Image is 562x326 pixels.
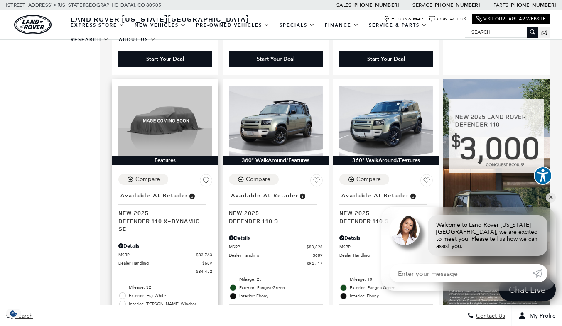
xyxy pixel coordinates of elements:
span: Sales [336,2,351,8]
a: Dealer Handling $689 [118,260,212,266]
button: Compare Vehicle [339,174,389,185]
a: New Vehicles [130,18,191,32]
a: MSRP $84,373 [339,244,433,250]
div: Compare [356,176,381,183]
li: Mileage: 10 [339,275,433,284]
span: $689 [313,252,323,258]
img: Agent profile photo [390,215,420,245]
a: Contact Us [429,16,466,22]
input: Search [465,27,538,37]
input: Enter your message [390,264,533,282]
a: [STREET_ADDRESS] • [US_STATE][GEOGRAPHIC_DATA], CO 80905 [6,2,161,8]
aside: Accessibility Help Desk [534,167,552,186]
span: New 2025 [229,209,317,217]
span: Vehicle is in stock and ready for immediate delivery. Due to demand, availability is subject to c... [188,191,196,200]
a: [PHONE_NUMBER] [510,2,556,8]
div: Start Your Deal [146,55,184,63]
a: Research [66,32,114,47]
span: Defender 110 X-Dynamic SE [118,217,206,233]
span: Dealer Handling [339,252,423,258]
a: Visit Our Jaguar Website [476,16,546,22]
span: MSRP [339,244,417,250]
span: Available at Retailer [341,191,409,200]
span: Available at Retailer [231,191,299,200]
a: MSRP $83,828 [229,244,323,250]
img: Land Rover [14,15,52,34]
img: 2025 LAND ROVER Defender 110 X-Dynamic SE [118,86,212,156]
div: Pricing Details - Defender 110 S [339,234,433,242]
span: $689 [202,260,212,266]
li: Mileage: 32 [118,283,212,292]
span: Interior: Ebony [239,292,323,300]
a: Available at RetailerNew 2025Defender 110 S [229,190,323,225]
a: land-rover [14,15,52,34]
a: $84,517 [229,260,323,267]
span: Service [412,2,432,8]
div: Features [112,156,218,165]
a: Finance [320,18,364,32]
a: Available at RetailerNew 2025Defender 110 X-Dynamic SE [118,190,212,233]
div: 360° WalkAround/Features [333,156,439,165]
div: Compare [246,176,270,183]
span: Exterior: Fuji White [129,292,212,300]
span: Defender 110 S [229,217,317,225]
span: $83,763 [196,252,212,258]
a: Dealer Handling $689 [339,252,433,258]
a: EXPRESS STORE [66,18,130,32]
div: Start Your Deal [367,55,405,63]
a: [PHONE_NUMBER] [353,2,399,8]
div: Start Your Deal [229,51,323,67]
section: Click to Open Cookie Consent Modal [4,309,23,318]
span: Dealer Handling [229,252,313,258]
div: Start Your Deal [339,51,433,67]
nav: Main Navigation [66,18,465,47]
a: Available at RetailerNew 2025Defender 110 S [339,190,433,225]
span: My Profile [526,312,556,319]
button: Explore your accessibility options [534,167,552,185]
div: Welcome to Land Rover [US_STATE][GEOGRAPHIC_DATA], we are excited to meet you! Please tell us how... [428,215,547,256]
a: Dealer Handling $689 [229,252,323,258]
div: Compare [135,176,160,183]
button: Compare Vehicle [229,174,279,185]
li: Mileage: 25 [229,275,323,284]
button: Compare Vehicle [118,174,168,185]
a: About Us [114,32,161,47]
span: MSRP [229,244,307,250]
a: Pre-Owned Vehicles [191,18,275,32]
span: Exterior: Pangea Green [350,284,433,292]
img: 2025 LAND ROVER Defender 110 S [229,86,323,156]
div: Start Your Deal [257,55,294,63]
span: New 2025 [339,209,427,217]
a: Land Rover [US_STATE][GEOGRAPHIC_DATA] [66,14,254,24]
a: Service & Parts [364,18,432,32]
button: Save Vehicle [420,174,433,190]
a: MSRP $83,763 [118,252,212,258]
span: Vehicle is in stock and ready for immediate delivery. Due to demand, availability is subject to c... [299,191,306,200]
span: Parts [493,2,508,8]
div: Start Your Deal [118,51,212,67]
a: Submit [533,264,547,282]
img: Opt-Out Icon [4,309,23,318]
a: Specials [275,18,320,32]
span: New 2025 [118,209,206,217]
span: Vehicle is in stock and ready for immediate delivery. Due to demand, availability is subject to c... [409,191,417,200]
img: 2025 LAND ROVER Defender 110 S [339,86,433,156]
span: Dealer Handling [118,260,202,266]
span: $83,828 [307,244,323,250]
span: Contact Us [474,312,505,319]
span: Available at Retailer [120,191,188,200]
button: Open user profile menu [512,305,562,326]
span: Exterior: Pangea Green [239,284,323,292]
div: Pricing Details - Defender 110 X-Dynamic SE [118,242,212,250]
div: Pricing Details - Defender 110 S [229,234,323,242]
div: 360° WalkAround/Features [223,156,329,165]
span: MSRP [118,252,196,258]
a: $85,062 [339,260,433,267]
a: Hours & Map [384,16,423,22]
span: Interior: Ebony [350,292,433,300]
span: Land Rover [US_STATE][GEOGRAPHIC_DATA] [71,14,249,24]
a: [PHONE_NUMBER] [434,2,480,8]
button: Save Vehicle [200,174,212,190]
span: $84,452 [196,268,212,275]
a: $84,452 [118,268,212,275]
